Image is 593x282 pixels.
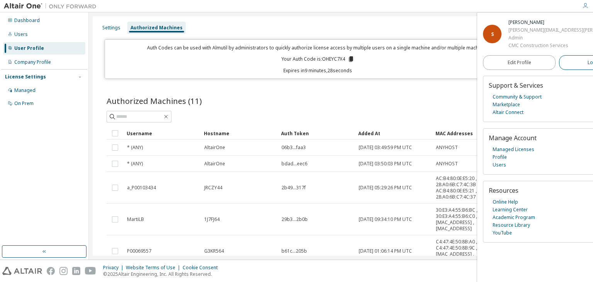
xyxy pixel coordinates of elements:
span: Resources [489,186,518,195]
a: Altair Connect [493,109,524,116]
img: altair_logo.svg [2,267,42,275]
span: [DATE] 05:29:26 PM UTC [359,185,412,191]
span: 2b49...317f [281,185,306,191]
div: Managed [14,87,36,93]
a: Users [493,161,506,169]
div: Company Profile [14,59,51,65]
span: [DATE] 03:49:59 PM UTC [359,144,412,151]
span: 29b3...2b0b [281,216,308,223]
span: bdad...eec6 [281,161,307,167]
span: JRCZY44 [204,185,222,191]
div: Username [127,127,198,139]
div: Hostname [204,127,275,139]
span: Edit Profile [508,59,531,66]
div: Settings [102,25,120,31]
div: Dashboard [14,17,40,24]
span: * (ANY) [127,161,143,167]
div: Privacy [103,265,126,271]
span: [DATE] 01:06:14 PM UTC [359,248,412,254]
div: MAC Addresses [435,127,490,139]
span: C4:47:4E:50:8B:A0 , C4:47:4E:50:8B:9C , [MAC_ADDRESS] , [MAC_ADDRESS] [436,239,490,263]
a: Edit Profile [483,55,556,70]
span: AC:B4:80:0E:E5:20 , 28:A0:6B:C7:4C:3B , AC:B4:80:0E:E5:21 , 28:A0:6B:C7:4C:37 [436,175,490,200]
a: Academic Program [493,214,535,221]
div: Users [14,31,28,37]
span: G3KR564 [204,248,224,254]
div: Website Terms of Use [126,265,183,271]
a: Learning Center [493,206,528,214]
span: 30:E3:A4:55:B6:BC , 30:E3:A4:55:B6:C0 , [MAC_ADDRESS] , [MAC_ADDRESS] [436,207,490,232]
div: Cookie Consent [183,265,222,271]
a: Resource Library [493,221,530,229]
img: linkedin.svg [72,267,80,275]
span: S [491,31,494,37]
img: instagram.svg [59,267,68,275]
span: ANYHOST [436,144,458,151]
p: Your Auth Code is: OHEYC7X4 [281,56,354,63]
p: © 2025 Altair Engineering, Inc. All Rights Reserved. [103,271,222,277]
a: Managed Licenses [493,146,534,153]
span: AltairOne [204,144,225,151]
span: [DATE] 03:50:03 PM UTC [359,161,412,167]
img: facebook.svg [47,267,55,275]
img: youtube.svg [85,267,96,275]
p: Auth Codes can be used with Almutil by administrators to quickly authorize license access by mult... [110,44,526,51]
div: License Settings [5,74,46,80]
a: Profile [493,153,507,161]
span: b61c...205b [281,248,307,254]
a: Marketplace [493,101,520,109]
span: Authorized Machines (11) [107,95,202,106]
a: Online Help [493,198,518,206]
span: ANYHOST [436,161,458,167]
div: Auth Token [281,127,352,139]
span: Manage Account [489,134,537,142]
span: AltairOne [204,161,225,167]
a: YouTube [493,229,512,237]
a: Community & Support [493,93,542,101]
span: 06b3...faa3 [281,144,306,151]
span: * (ANY) [127,144,143,151]
div: User Profile [14,45,44,51]
span: a_P00103434 [127,185,156,191]
div: On Prem [14,100,34,107]
span: 1J7FJ64 [204,216,220,223]
span: MartiLB [127,216,144,223]
span: [DATE] 09:34:10 PM UTC [359,216,412,223]
img: Altair One [4,2,100,10]
span: Support & Services [489,81,543,90]
div: Authorized Machines [130,25,183,31]
div: Added At [358,127,429,139]
p: Expires in 9 minutes, 28 seconds [110,67,526,74]
span: P00069557 [127,248,151,254]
